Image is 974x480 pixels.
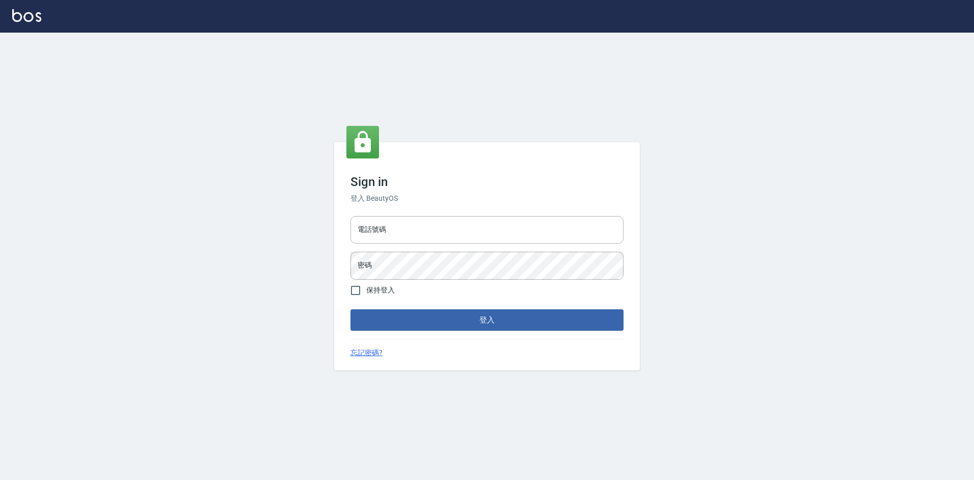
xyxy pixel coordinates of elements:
h6: 登入 BeautyOS [350,193,624,204]
span: 保持登入 [366,285,395,296]
h3: Sign in [350,175,624,189]
a: 忘記密碼? [350,348,383,358]
img: Logo [12,9,41,22]
button: 登入 [350,309,624,331]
